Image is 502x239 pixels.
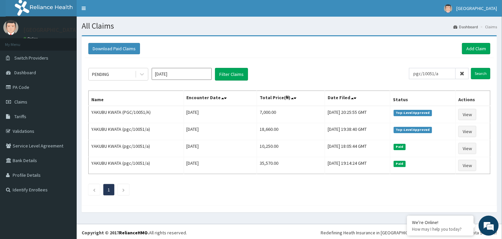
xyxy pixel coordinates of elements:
[119,230,148,236] a: RelianceHMO
[14,70,36,76] span: Dashboard
[458,126,476,137] a: View
[89,123,184,140] td: YAKUBU KWATA (pgc/10051/a)
[325,157,390,174] td: [DATE] 19:14:24 GMT
[89,140,184,157] td: YAKUBU KWATA (pgc/10051/a)
[35,37,112,46] div: Chat with us now
[325,123,390,140] td: [DATE] 19:38:40 GMT
[12,33,27,50] img: d_794563401_company_1708531726252_794563401
[184,140,257,157] td: [DATE]
[184,123,257,140] td: [DATE]
[321,229,497,236] div: Redefining Heath Insurance in [GEOGRAPHIC_DATA] using Telemedicine and Data Science!
[215,68,248,81] button: Filter Claims
[14,99,27,105] span: Claims
[82,22,497,30] h1: All Claims
[325,140,390,157] td: [DATE] 18:05:44 GMT
[257,106,325,123] td: 7,000.00
[39,75,92,142] span: We're online!
[394,144,406,150] span: Paid
[257,157,325,174] td: 35,570.00
[108,187,110,193] a: Page 1 is your current page
[325,106,390,123] td: [DATE] 20:25:55 GMT
[462,43,490,54] a: Add Claim
[257,123,325,140] td: 18,660.00
[458,143,476,154] a: View
[394,161,406,167] span: Paid
[3,20,18,35] img: User Image
[471,68,490,79] input: Search
[409,68,456,79] input: Search by HMO ID
[184,106,257,123] td: [DATE]
[325,91,390,106] th: Date Filed
[394,127,432,133] span: Top-Level Approved
[184,91,257,106] th: Encounter Date
[412,219,469,225] div: We're Online!
[109,3,125,19] div: Minimize live chat window
[152,68,212,80] input: Select Month and Year
[89,91,184,106] th: Name
[479,24,497,30] li: Claims
[184,157,257,174] td: [DATE]
[394,110,432,116] span: Top-Level Approved
[93,187,96,193] a: Previous page
[82,230,149,236] strong: Copyright © 2017 .
[453,24,478,30] a: Dashboard
[458,109,476,120] a: View
[14,55,48,61] span: Switch Providers
[458,160,476,171] a: View
[89,157,184,174] td: YAKUBU KWATA (pgc/10051/a)
[23,36,39,41] a: Online
[444,4,452,13] img: User Image
[122,187,125,193] a: Next page
[3,164,127,187] textarea: Type your message and hit 'Enter'
[92,71,109,78] div: PENDING
[14,114,26,120] span: Tariffs
[412,226,469,232] p: How may I help you today?
[455,91,490,106] th: Actions
[257,140,325,157] td: 10,250.00
[89,106,184,123] td: YAKUBU KWATA (PGC/10051/A)
[88,43,140,54] button: Download Paid Claims
[23,27,78,33] p: [GEOGRAPHIC_DATA]
[257,91,325,106] th: Total Price(₦)
[456,5,497,11] span: [GEOGRAPHIC_DATA]
[390,91,456,106] th: Status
